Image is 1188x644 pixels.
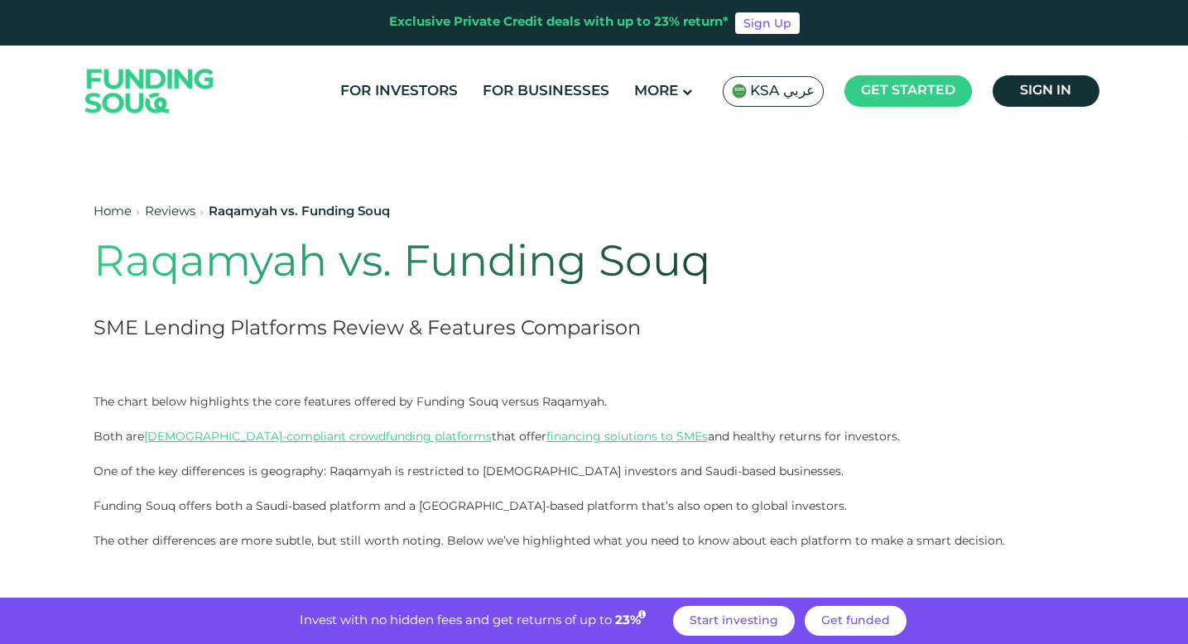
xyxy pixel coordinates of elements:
[638,610,646,619] i: 23% IRR (expected) ~ 15% Net yield (expected)
[94,429,900,444] span: Both are that offer and healthy returns for investors.
[546,429,708,444] a: financing solutions to SMEs
[732,84,747,99] img: SA Flag
[389,13,729,32] div: Exclusive Private Credit deals with up to 23% return*
[69,50,231,133] img: Logo
[94,315,895,344] h2: SME Lending Platforms Review & Features Comparison
[145,206,195,218] a: Reviews
[615,615,648,627] span: 23%
[94,533,1005,548] span: The other differences are more subtle, but still worth noting. Below we’ve highlighted what you n...
[634,84,678,99] span: More
[673,606,795,636] a: Start investing
[805,606,907,636] a: Get funded
[336,78,462,105] a: For Investors
[861,84,955,97] span: Get started
[94,206,132,218] a: Home
[209,203,390,222] div: Raqamyah vs. Funding Souq
[94,464,847,513] span: One of the key differences is geography: Raqamyah is restricted to [DEMOGRAPHIC_DATA] investors a...
[821,615,890,627] span: Get funded
[690,615,778,627] span: Start investing
[479,78,613,105] a: For Businesses
[94,238,895,290] h1: Raqamyah vs. Funding Souq
[300,615,612,627] span: Invest with no hidden fees and get returns of up to
[144,429,492,444] a: [DEMOGRAPHIC_DATA]-compliant crowdfunding platforms
[94,394,607,409] span: The chart below highlights the core features offered by Funding Souq versus Raqamyah.
[735,12,800,34] a: Sign Up
[750,82,815,101] span: KSA عربي
[993,75,1099,107] a: Sign in
[1020,84,1071,97] span: Sign in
